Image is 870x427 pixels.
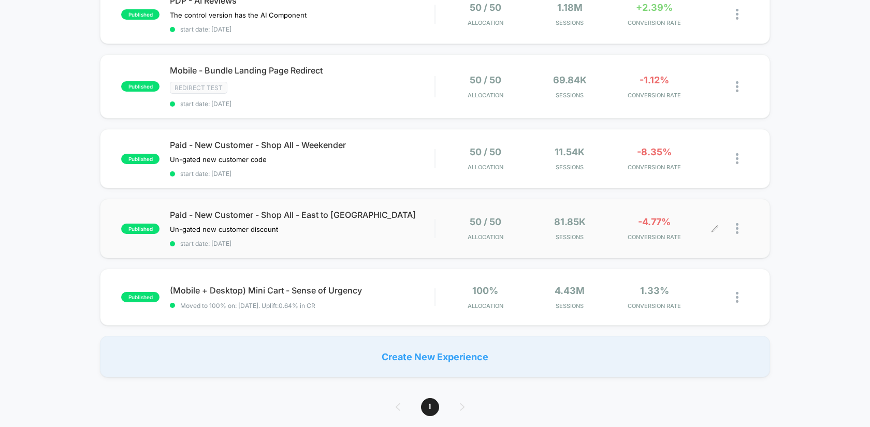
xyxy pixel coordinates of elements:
[170,100,434,108] span: start date: [DATE]
[421,398,439,416] span: 1
[555,146,585,157] span: 11.54k
[468,164,503,171] span: Allocation
[736,223,738,234] img: close
[180,302,315,310] span: Moved to 100% on: [DATE] . Uplift: 0.64% in CR
[615,164,694,171] span: CONVERSION RATE
[470,146,501,157] span: 50 / 50
[736,292,738,303] img: close
[470,2,501,13] span: 50 / 50
[530,302,610,310] span: Sessions
[121,81,160,92] span: published
[615,92,694,99] span: CONVERSION RATE
[170,82,227,94] span: Redirect Test
[638,216,671,227] span: -4.77%
[530,92,610,99] span: Sessions
[530,164,610,171] span: Sessions
[555,285,585,296] span: 4.43M
[637,146,672,157] span: -8.35%
[121,9,160,20] span: published
[170,65,434,76] span: Mobile - Bundle Landing Page Redirect
[736,9,738,20] img: close
[170,170,434,178] span: start date: [DATE]
[170,225,278,233] span: Un-gated new customer discount
[170,140,434,150] span: Paid - New Customer - Shop All - Weekender
[121,224,160,234] span: published
[121,292,160,302] span: published
[121,154,160,164] span: published
[615,233,694,241] span: CONVERSION RATE
[170,210,434,220] span: Paid - New Customer - Shop All - East to [GEOGRAPHIC_DATA]
[100,336,770,377] div: Create New Experience
[615,302,694,310] span: CONVERSION RATE
[468,233,503,241] span: Allocation
[468,19,503,26] span: Allocation
[636,2,673,13] span: +2.39%
[170,285,434,296] span: (Mobile + Desktop) Mini Cart - Sense of Urgency
[468,302,503,310] span: Allocation
[640,285,669,296] span: 1.33%
[615,19,694,26] span: CONVERSION RATE
[736,81,738,92] img: close
[468,92,503,99] span: Allocation
[170,25,434,33] span: start date: [DATE]
[170,155,267,164] span: Un-gated new customer code
[472,285,498,296] span: 100%
[170,240,434,247] span: start date: [DATE]
[530,19,610,26] span: Sessions
[470,216,501,227] span: 50 / 50
[170,11,307,19] span: The control version has the AI Component
[640,75,669,85] span: -1.12%
[553,75,587,85] span: 69.84k
[557,2,583,13] span: 1.18M
[736,153,738,164] img: close
[470,75,501,85] span: 50 / 50
[530,233,610,241] span: Sessions
[554,216,586,227] span: 81.85k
